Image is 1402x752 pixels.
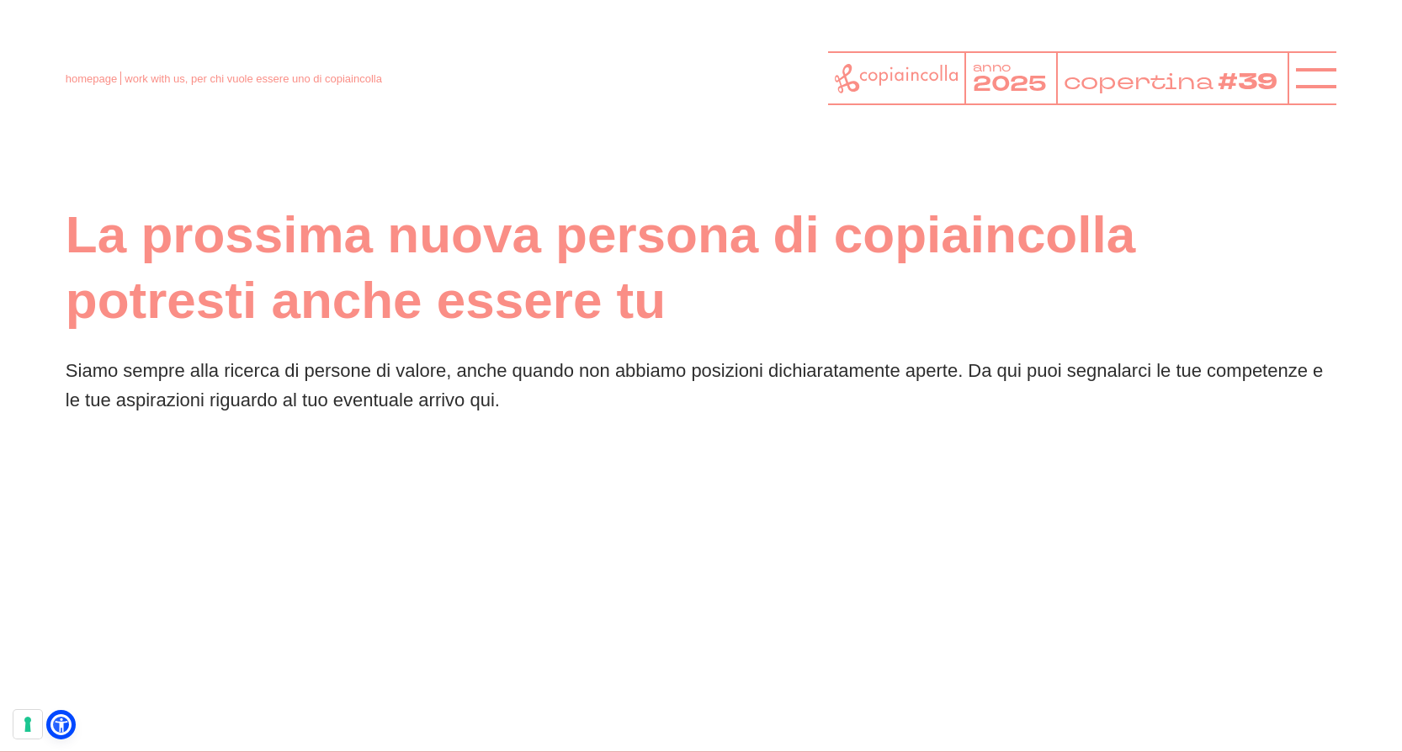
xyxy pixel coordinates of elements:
a: homepage [66,72,117,85]
span: work with us, per chi vuole essere uno di copiaincolla [125,72,382,85]
tspan: copertina [1064,66,1215,96]
tspan: anno [973,59,1012,75]
tspan: 2025 [973,71,1048,99]
a: Open Accessibility Menu [50,714,72,735]
button: Le tue preferenze relative al consenso per le tecnologie di tracciamento [13,710,42,739]
h1: La prossima nuova persona di copiaincolla potresti anche essere tu [66,202,1336,332]
p: Siamo sempre alla ricerca di persone di valore, anche quando non abbiamo posizioni dichiaratament... [66,356,1336,415]
tspan: #39 [1219,66,1280,98]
